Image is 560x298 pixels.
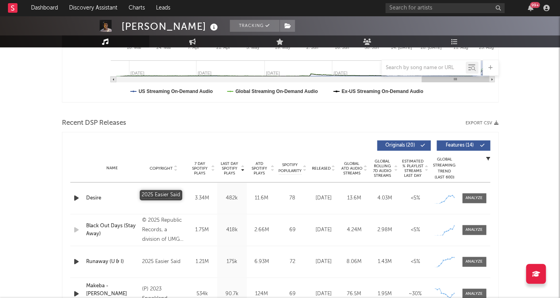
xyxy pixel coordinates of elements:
[189,194,215,202] div: 3.34M
[139,89,213,94] text: US Streaming On-Demand Audio
[279,290,306,298] div: 69
[127,45,142,50] text: 10. Mar
[219,290,245,298] div: 90.7k
[391,45,412,50] text: 14. [DATE]
[86,165,138,171] div: Name
[341,226,368,234] div: 4.24M
[246,45,260,50] text: 5. May
[279,194,306,202] div: 78
[249,226,275,234] div: 2.66M
[86,194,138,202] a: Desire
[156,45,171,50] text: 24. Mar
[235,89,318,94] text: Global Streaming On-Demand Audio
[479,45,493,50] text: 25. Aug
[382,65,466,71] input: Search by song name or URL
[341,161,363,176] span: Global ATD Audio Streams
[150,166,173,171] span: Copyright
[219,258,245,266] div: 175k
[335,45,349,50] text: 16. Jun
[249,161,270,176] span: ATD Spotify Plays
[142,257,185,267] div: 2025 Easier Said
[371,258,398,266] div: 1.43M
[371,194,398,202] div: 4.03M
[249,290,275,298] div: 124M
[310,226,337,234] div: [DATE]
[310,290,337,298] div: [DATE]
[341,258,368,266] div: 8.06M
[364,45,379,50] text: 30. Jun
[402,258,429,266] div: <5%
[371,290,398,298] div: 1.95M
[402,194,429,202] div: <5%
[310,194,337,202] div: [DATE]
[216,45,230,50] text: 21. Apr
[527,5,533,11] button: 99+
[442,143,478,148] span: Features ( 14 )
[249,194,275,202] div: 11.6M
[371,159,393,178] span: Global Rolling 7D Audio Streams
[466,121,498,126] button: Export CSV
[371,226,398,234] div: 2.98M
[402,290,429,298] div: ~ 30 %
[279,226,306,234] div: 69
[341,290,368,298] div: 76.5M
[62,118,126,128] span: Recent DSP Releases
[402,226,429,234] div: <5%
[142,216,185,244] div: © 2025 Republic Records, a division of UMG Recordings, Inc.
[189,290,215,298] div: 534k
[402,159,424,178] span: Estimated % Playlist Streams Last Day
[219,161,240,176] span: Last Day Spotify Plays
[530,2,540,8] div: 99 +
[279,258,306,266] div: 72
[310,258,337,266] div: [DATE]
[275,45,291,50] text: 19. May
[189,226,215,234] div: 1.75M
[341,194,368,202] div: 13.6M
[86,222,138,238] a: Black Out Days (Stay Away)
[453,45,468,50] text: 11. Aug
[385,3,504,13] input: Search for artists
[437,140,490,151] button: Features(14)
[189,161,210,176] span: 7 Day Spotify Plays
[187,45,199,50] text: 7. Apr
[377,140,431,151] button: Originals(20)
[219,194,245,202] div: 482k
[219,226,245,234] div: 418k
[312,166,331,171] span: Released
[420,45,441,50] text: 28. [DATE]
[278,162,302,174] span: Spotify Popularity
[142,194,185,203] div: 2025 Easier Said
[121,20,220,33] div: [PERSON_NAME]
[341,89,423,94] text: Ex-US Streaming On-Demand Audio
[433,157,456,180] div: Global Streaming Trend (Last 60D)
[86,258,138,266] a: Runaway (U & I)
[382,143,419,148] span: Originals ( 20 )
[230,20,279,32] button: Tracking
[306,45,318,50] text: 2. Jun
[189,258,215,266] div: 1.21M
[249,258,275,266] div: 6.93M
